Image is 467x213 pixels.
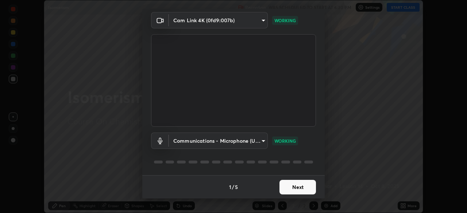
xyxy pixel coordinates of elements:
button: Next [279,180,316,194]
div: Cam Link 4K (0fd9:007b) [169,12,268,28]
h4: 5 [235,183,238,191]
p: WORKING [274,17,296,24]
h4: / [232,183,234,191]
div: Cam Link 4K (0fd9:007b) [169,133,268,149]
p: WORKING [274,138,296,144]
h4: 1 [229,183,231,191]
